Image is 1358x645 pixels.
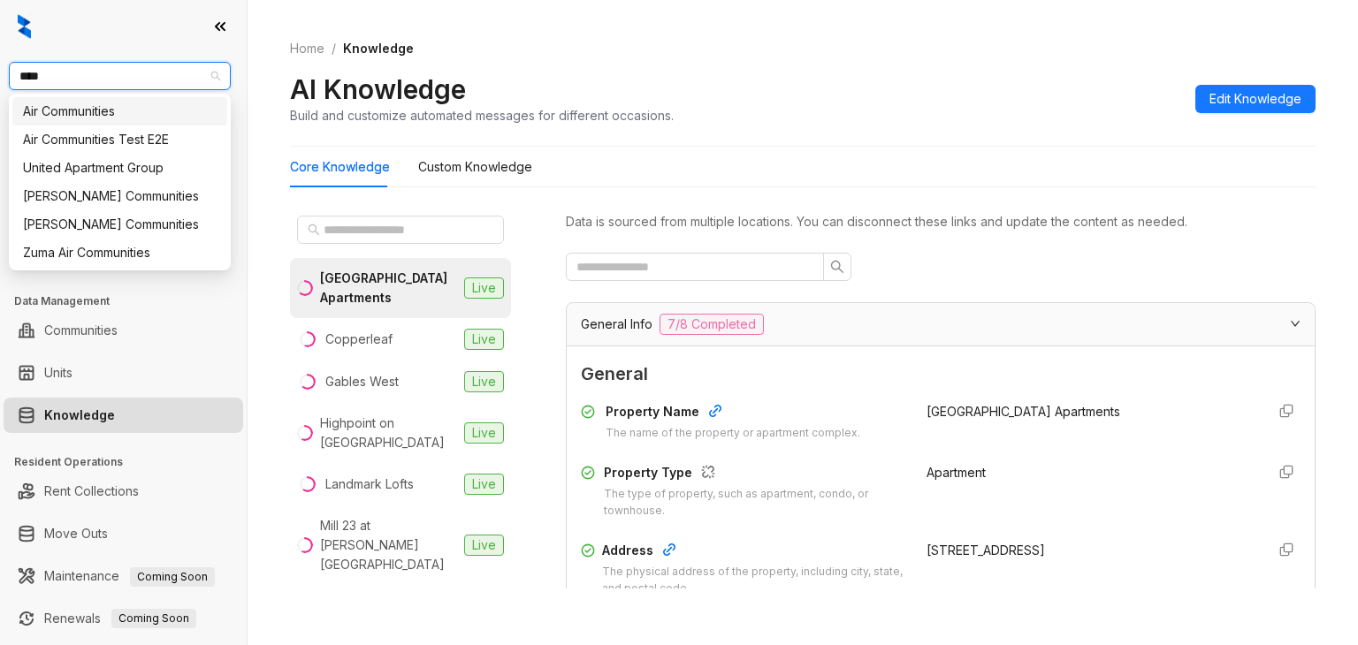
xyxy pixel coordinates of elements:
span: Live [464,329,504,350]
li: / [332,39,336,58]
img: logo [18,14,31,39]
div: Gables West [325,372,399,391]
div: Copperleaf [325,330,393,349]
a: Home [286,39,328,58]
span: General Info [581,315,652,334]
a: Units [44,355,72,391]
div: Property Type [604,463,904,486]
span: 7/8 Completed [660,314,764,335]
li: Communities [4,313,243,348]
li: Move Outs [4,516,243,551]
li: Leasing [4,194,243,230]
h2: AI Knowledge [290,72,466,106]
div: Villa Serena Communities [12,210,227,239]
li: Renewals [4,601,243,636]
div: Air Communities Test E2E [12,125,227,154]
li: Maintenance [4,558,243,594]
div: The physical address of the property, including city, state, and postal code. [602,564,905,597]
div: [STREET_ADDRESS] [927,541,1251,560]
div: Core Knowledge [290,157,390,177]
span: Knowledge [343,41,414,56]
div: Address [602,541,905,564]
span: expanded [1290,318,1301,329]
div: Highpoint on [GEOGRAPHIC_DATA] [320,414,457,452]
div: Air Communities [12,97,227,125]
div: Landmark Lofts [325,474,414,494]
div: United Apartment Group [12,154,227,182]
a: RenewalsComing Soon [44,601,196,636]
div: Custom Knowledge [418,157,532,177]
div: [GEOGRAPHIC_DATA] Apartments [320,269,457,307]
div: [PERSON_NAME] Communities [23,215,217,234]
span: Edit Knowledge [1209,89,1301,109]
span: General [581,360,1301,388]
span: Coming Soon [130,567,215,587]
div: General Info7/8 Completed [567,303,1315,345]
span: search [830,260,844,274]
span: Live [464,277,504,299]
div: [PERSON_NAME] Communities [23,186,217,206]
li: Units [4,355,243,391]
li: Rent Collections [4,474,243,509]
span: [GEOGRAPHIC_DATA] Apartments [927,404,1120,419]
h3: Data Management [14,293,247,309]
span: Live [464,535,504,556]
div: Air Communities [23,102,217,121]
span: Live [464,422,504,444]
li: Collections [4,237,243,272]
span: Live [464,474,504,495]
div: Zuma Air Communities [12,239,227,267]
li: Knowledge [4,398,243,433]
a: Rent Collections [44,474,139,509]
div: The type of property, such as apartment, condo, or townhouse. [604,486,904,520]
a: Move Outs [44,516,108,551]
button: Edit Knowledge [1195,85,1316,113]
div: Data is sourced from multiple locations. You can disconnect these links and update the content as... [566,212,1316,231]
div: United Apartment Group [23,158,217,178]
a: Knowledge [44,398,115,433]
div: Mill 23 at [PERSON_NAME][GEOGRAPHIC_DATA] [320,516,457,574]
span: search [308,224,320,236]
span: Coming Soon [111,609,196,628]
div: Build and customize automated messages for different occasions. [290,106,674,125]
span: Apartment [927,465,986,480]
li: Leads [4,118,243,154]
div: Property Name [606,402,860,425]
div: The name of the property or apartment complex. [606,425,860,442]
div: Air Communities Test E2E [23,130,217,149]
a: Communities [44,313,118,348]
h3: Resident Operations [14,454,247,470]
span: Live [464,371,504,392]
div: Zuma Air Communities [23,243,217,262]
div: Villa Serena Communities [12,182,227,210]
